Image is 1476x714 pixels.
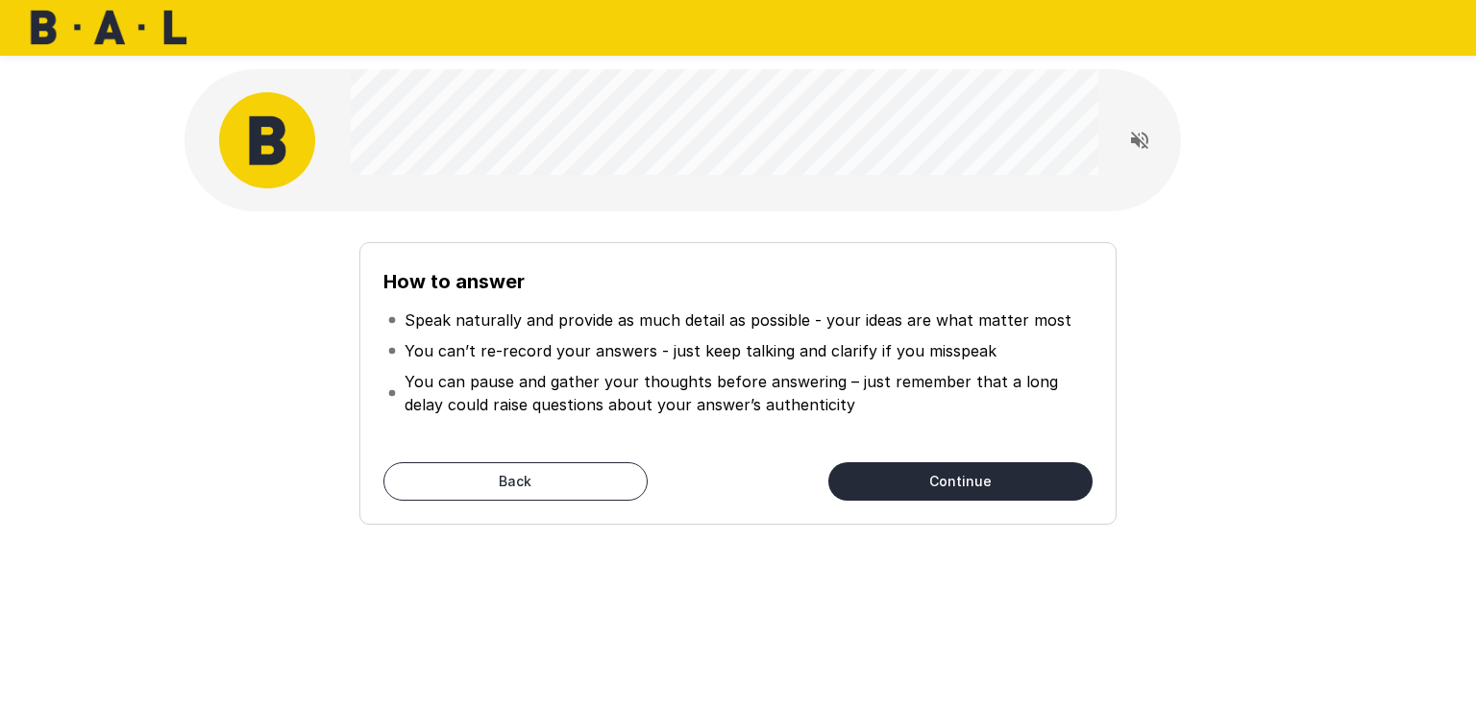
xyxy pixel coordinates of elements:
[383,462,648,501] button: Back
[828,462,1093,501] button: Continue
[405,370,1089,416] p: You can pause and gather your thoughts before answering – just remember that a long delay could r...
[219,92,315,188] img: bal_avatar.png
[405,339,996,362] p: You can’t re-record your answers - just keep talking and clarify if you misspeak
[405,308,1071,332] p: Speak naturally and provide as much detail as possible - your ideas are what matter most
[1120,121,1159,160] button: Read questions aloud
[383,270,525,293] b: How to answer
